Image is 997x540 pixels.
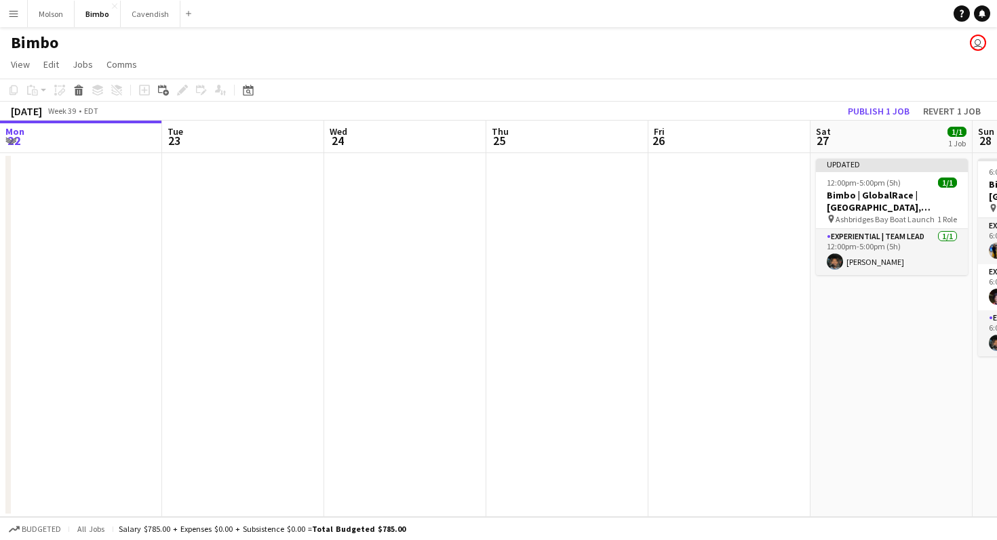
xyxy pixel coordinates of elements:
[654,125,665,138] span: Fri
[3,133,24,148] span: 22
[11,33,58,53] h1: Bimbo
[165,133,183,148] span: 23
[67,56,98,73] a: Jobs
[11,58,30,70] span: View
[168,125,183,138] span: Tue
[842,102,915,120] button: Publish 1 job
[11,104,42,118] div: [DATE]
[101,56,142,73] a: Comms
[814,133,831,148] span: 27
[976,133,994,148] span: 28
[7,522,63,537] button: Budgeted
[5,56,35,73] a: View
[918,102,986,120] button: Revert 1 job
[937,214,957,224] span: 1 Role
[84,106,98,116] div: EDT
[816,159,968,169] div: Updated
[73,58,93,70] span: Jobs
[836,214,935,224] span: Ashbridges Bay Boat Launch
[328,133,347,148] span: 24
[45,106,79,116] span: Week 39
[978,125,994,138] span: Sun
[816,159,968,275] app-job-card: Updated12:00pm-5:00pm (5h)1/1Bimbo | GlobalRace | [GEOGRAPHIC_DATA], [GEOGRAPHIC_DATA] Ashbridges...
[816,229,968,275] app-card-role: Experiential | Team Lead1/112:00pm-5:00pm (5h)[PERSON_NAME]
[119,524,406,534] div: Salary $785.00 + Expenses $0.00 + Subsistence $0.00 =
[948,138,966,148] div: 1 Job
[947,127,966,137] span: 1/1
[816,125,831,138] span: Sat
[938,178,957,188] span: 1/1
[492,125,509,138] span: Thu
[652,133,665,148] span: 26
[312,524,406,534] span: Total Budgeted $785.00
[38,56,64,73] a: Edit
[43,58,59,70] span: Edit
[22,524,61,534] span: Budgeted
[75,524,107,534] span: All jobs
[330,125,347,138] span: Wed
[121,1,180,27] button: Cavendish
[75,1,121,27] button: Bimbo
[28,1,75,27] button: Molson
[106,58,137,70] span: Comms
[490,133,509,148] span: 25
[816,189,968,213] h3: Bimbo | GlobalRace | [GEOGRAPHIC_DATA], [GEOGRAPHIC_DATA]
[5,125,24,138] span: Mon
[970,35,986,51] app-user-avatar: Poojitha Bangalore Girish
[827,178,901,188] span: 12:00pm-5:00pm (5h)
